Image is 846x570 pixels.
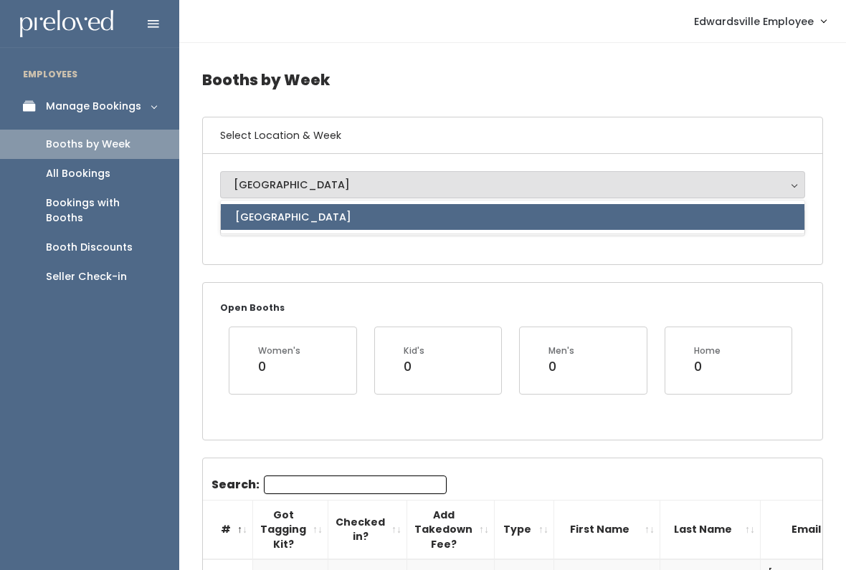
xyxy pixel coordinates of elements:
div: Manage Bookings [46,99,141,114]
div: Women's [258,344,300,357]
a: Edwardsville Employee [680,6,840,37]
h6: Select Location & Week [203,117,822,154]
button: [GEOGRAPHIC_DATA] [220,171,805,198]
div: 0 [404,357,424,376]
div: Home [694,344,721,357]
th: #: activate to sort column descending [203,500,253,559]
label: Search: [211,475,447,494]
th: Last Name: activate to sort column ascending [660,500,761,559]
div: 0 [694,357,721,376]
div: Bookings with Booths [46,195,156,226]
img: preloved logo [20,10,113,38]
span: [GEOGRAPHIC_DATA] [235,209,351,225]
div: Booths by Week [46,137,130,152]
div: Men's [548,344,574,357]
th: Checked in?: activate to sort column ascending [328,500,407,559]
div: Booth Discounts [46,240,133,255]
th: Type: activate to sort column ascending [495,500,554,559]
div: 0 [258,357,300,376]
th: Got Tagging Kit?: activate to sort column ascending [253,500,328,559]
div: Kid's [404,344,424,357]
th: Add Takedown Fee?: activate to sort column ascending [407,500,495,559]
div: All Bookings [46,166,110,181]
div: 0 [548,357,574,376]
h4: Booths by Week [202,60,823,100]
th: First Name: activate to sort column ascending [554,500,660,559]
small: Open Booths [220,301,285,314]
div: Seller Check-in [46,269,127,284]
span: Edwardsville Employee [694,14,814,29]
div: [GEOGRAPHIC_DATA] [234,177,792,193]
input: Search: [264,475,447,494]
